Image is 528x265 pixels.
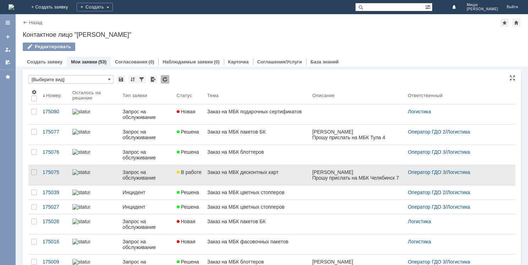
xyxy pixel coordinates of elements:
[40,165,70,185] a: 175075
[257,59,302,64] a: Соглашения/Услуги
[70,86,120,105] th: Осталось на решение
[70,235,120,254] a: statusbar-100 (1).png
[2,57,13,68] a: Мои согласования
[123,149,171,160] div: Запрос на обслуживание
[9,4,14,10] img: logo
[120,165,174,185] a: Запрос на обслуживание
[408,239,431,244] a: Логистика
[43,109,67,114] div: 175080
[177,129,199,135] span: Решена
[43,169,67,175] div: 175075
[204,86,309,105] th: Тема
[174,235,204,254] a: Новая
[177,93,192,98] div: Статус
[204,185,309,199] a: Заказ на МБК цветных стопперов
[72,239,90,244] img: statusbar-100 (1).png
[408,129,445,135] a: Оператор ГДО 2
[2,31,13,43] a: Создать заявку
[207,149,307,155] div: Заказ на МБК блоттеров
[408,169,507,175] div: /
[204,200,309,214] a: Заказ на МБК цветных стопперов
[467,3,498,7] span: Мицук
[120,214,174,234] a: Запрос на обслуживание
[207,204,307,210] div: Заказ на МБК цветных стопперов
[174,200,204,214] a: Решена
[177,259,199,265] span: Решена
[70,105,120,124] a: statusbar-100 (1).png
[207,239,307,244] div: Заказ на МБК фасовочных пакетов
[447,149,470,155] a: Логистика
[177,204,199,210] span: Решена
[120,235,174,254] a: Запрос на обслуживание
[123,204,171,210] div: Инцидент
[467,7,498,11] span: [PERSON_NAME]
[123,129,171,140] div: Запрос на обслуживание
[43,129,67,135] div: 175077
[46,93,61,98] div: Номер
[204,214,309,234] a: Заказ на МБК пакетов БК
[120,145,174,165] a: Запрос на обслуживание
[149,75,158,84] div: Экспорт списка
[70,145,120,165] a: statusbar-100 (1).png
[447,129,470,135] a: Логистика
[70,214,120,234] a: statusbar-100 (1).png
[72,90,111,101] div: Осталось на решение
[408,204,445,210] a: Оператор ГДО 3
[40,214,70,234] a: 175026
[214,59,220,64] div: (0)
[163,59,213,64] a: Наблюдаемые заявки
[408,109,431,114] a: Логистика
[40,235,70,254] a: 175016
[117,75,125,84] div: Сохранить вид
[174,125,204,145] a: Решена
[228,59,249,64] a: Карточка
[512,18,521,27] div: Сделать домашней страницей
[43,219,67,224] div: 175026
[123,93,147,98] div: Тип заявки
[72,109,90,114] img: statusbar-100 (1).png
[500,18,509,27] div: Добавить в избранное
[98,59,106,64] div: (53)
[161,75,169,84] div: Обновлять список
[31,89,37,95] span: Настройки
[43,259,67,265] div: 175009
[408,149,507,155] div: /
[425,3,432,10] span: Расширенный поиск
[9,4,14,10] a: Перейти на домашнюю страницу
[123,109,171,120] div: Запрос на обслуживание
[207,190,307,195] div: Заказ на МБК цветных стопперов
[207,109,307,114] div: Заказ на МБК подарочных сертификатов
[72,149,90,155] img: statusbar-100 (1).png
[40,125,70,145] a: 175077
[120,105,174,124] a: Запрос на обслуживание
[177,149,199,155] span: Решена
[40,105,70,124] a: 175080
[149,59,154,64] div: (0)
[123,169,171,181] div: Запрос на обслуживание
[204,165,309,185] a: Заказ на МБК дисконтных карт
[123,190,171,195] div: Инцидент
[174,214,204,234] a: Новая
[123,219,171,230] div: Запрос на обслуживание
[408,190,507,195] div: /
[43,149,67,155] div: 175076
[408,259,445,265] a: Оператор ГДО 3
[40,145,70,165] a: 175076
[447,204,470,210] a: Логистика
[177,109,196,114] span: Новая
[72,219,90,224] img: statusbar-100 (1).png
[408,204,507,210] div: /
[43,204,67,210] div: 175027
[40,86,70,105] th: Номер
[72,204,90,210] img: statusbar-100 (1).png
[408,169,445,175] a: Оператор ГДО 3
[70,125,120,145] a: statusbar-100 (1).png
[40,185,70,199] a: 175039
[405,86,510,105] th: Ответственный
[204,125,309,145] a: Заказ на МБК пакетов БК
[174,185,204,199] a: Решена
[72,169,90,175] img: statusbar-100 (1).png
[310,59,339,64] a: База знаний
[2,44,13,55] a: Мои заявки
[174,105,204,124] a: Новая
